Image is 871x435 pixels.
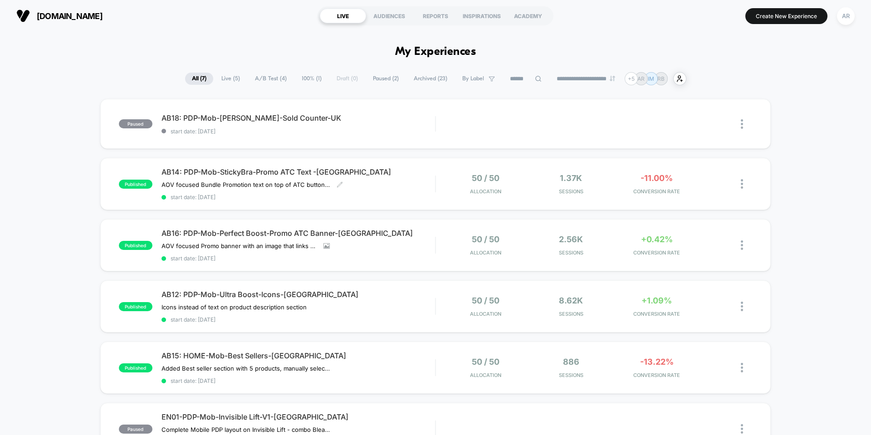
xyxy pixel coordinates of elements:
[472,173,499,183] span: 50 / 50
[119,119,152,128] span: paused
[472,296,499,305] span: 50 / 50
[161,229,435,238] span: AB16: PDP-Mob-Perfect Boost-Promo ATC Banner-[GEOGRAPHIC_DATA]
[641,235,673,244] span: +0.42%
[119,363,152,372] span: published
[637,75,645,82] p: AR
[185,73,213,85] span: All ( 7 )
[161,303,307,311] span: Icons instead of text on product description section
[215,73,247,85] span: Live ( 5 )
[470,372,501,378] span: Allocation
[641,296,672,305] span: +1.09%
[366,73,406,85] span: Paused ( 2 )
[119,425,152,434] span: paused
[366,9,412,23] div: AUDIENCES
[559,235,583,244] span: 2.56k
[119,241,152,250] span: published
[407,73,454,85] span: Archived ( 23 )
[161,128,435,135] span: start date: [DATE]
[248,73,294,85] span: A/B Test ( 4 )
[625,72,638,85] div: + 5
[560,173,582,183] span: 1.37k
[470,249,501,256] span: Allocation
[470,188,501,195] span: Allocation
[563,357,579,367] span: 886
[531,249,612,256] span: Sessions
[161,167,435,176] span: AB14: PDP-Mob-StickyBra-Promo ATC Text -[GEOGRAPHIC_DATA]
[741,119,743,129] img: close
[161,365,330,372] span: Added Best seller section with 5 products, manually selected, right after the banner.
[320,9,366,23] div: LIVE
[640,357,674,367] span: -13.22%
[459,9,505,23] div: INSPIRATIONS
[648,75,654,82] p: IM
[161,113,435,122] span: AB18: PDP-Mob-[PERSON_NAME]-Sold Counter-UK
[745,8,827,24] button: Create New Experience
[741,240,743,250] img: close
[119,180,152,189] span: published
[741,179,743,189] img: close
[412,9,459,23] div: REPORTS
[395,45,476,59] h1: My Experiences
[161,316,435,323] span: start date: [DATE]
[472,235,499,244] span: 50 / 50
[616,311,697,317] span: CONVERSION RATE
[531,188,612,195] span: Sessions
[834,7,857,25] button: AR
[161,412,435,421] span: EN01-PDP-Mob-Invisible Lift-V1-[GEOGRAPHIC_DATA]
[14,9,105,23] button: [DOMAIN_NAME]
[119,302,152,311] span: published
[741,424,743,434] img: close
[741,363,743,372] img: close
[610,76,615,81] img: end
[559,296,583,305] span: 8.62k
[657,75,665,82] p: RB
[16,9,30,23] img: Visually logo
[161,194,435,200] span: start date: [DATE]
[616,372,697,378] span: CONVERSION RATE
[741,302,743,311] img: close
[641,173,673,183] span: -11.00%
[161,290,435,299] span: AB12: PDP-Mob-Ultra Boost-Icons-[GEOGRAPHIC_DATA]
[161,242,317,249] span: AOV focused Promo banner with an image that links to the Bundles collection page—added above the ...
[505,9,551,23] div: ACADEMY
[531,372,612,378] span: Sessions
[472,357,499,367] span: 50 / 50
[462,75,484,82] span: By Label
[37,11,103,21] span: [DOMAIN_NAME]
[161,426,330,433] span: Complete Mobile PDP layout on Invisible Lift - combo Bleame and new layout sections.
[161,255,435,262] span: start date: [DATE]
[616,249,697,256] span: CONVERSION RATE
[616,188,697,195] span: CONVERSION RATE
[470,311,501,317] span: Allocation
[531,311,612,317] span: Sessions
[161,377,435,384] span: start date: [DATE]
[161,181,330,188] span: AOV focused Bundle Promotion text on top of ATC button that links to the Sticky Bra BundleAdded t...
[161,351,435,360] span: AB15: HOME-Mob-Best Sellers-[GEOGRAPHIC_DATA]
[837,7,855,25] div: AR
[295,73,328,85] span: 100% ( 1 )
